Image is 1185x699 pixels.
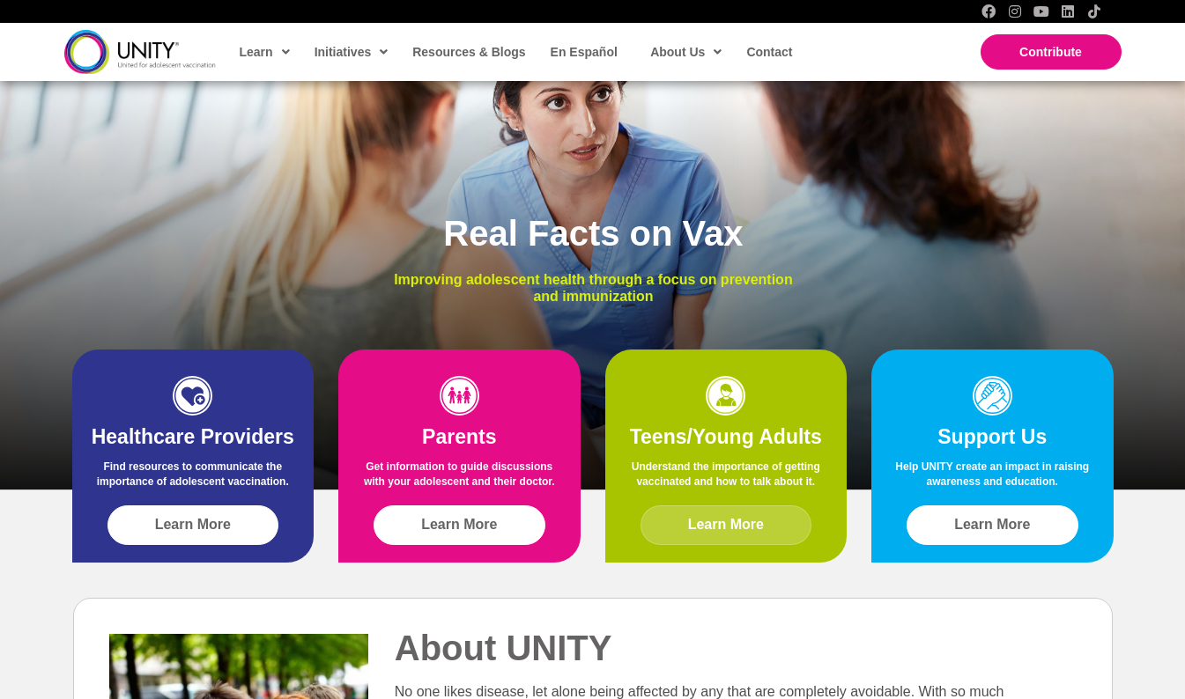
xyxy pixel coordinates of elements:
[356,460,563,498] p: Get information to guide discussions with your adolescent and their doctor.
[641,32,729,72] a: About Us
[542,32,625,72] a: En Español
[907,505,1078,545] a: Learn More
[889,424,1096,451] h2: Support Us
[623,424,830,451] h2: Teens/Young Adults
[954,517,1030,533] span: Learn More
[107,505,279,545] a: Learn More
[173,376,212,416] img: icon-HCP-1
[315,39,389,65] span: Initiatives
[889,460,1096,498] p: Help UNITY create an impact in raising awareness and education.
[650,39,722,65] span: About Us
[1087,4,1101,18] a: TikTok
[973,376,1012,416] img: icon-support-1
[688,517,764,533] span: Learn More
[404,32,532,72] a: Resources & Blogs
[412,45,525,59] span: Resources & Blogs
[981,34,1122,70] a: Contribute
[1061,4,1075,18] a: LinkedIn
[1019,45,1082,59] span: Contribute
[90,460,297,498] p: Find resources to communicate the importance of adolescent vaccination.
[641,505,812,545] a: Learn More
[395,629,612,667] span: About UNITY
[1034,4,1048,18] a: YouTube
[1008,4,1022,18] a: Instagram
[356,424,563,451] h2: Parents
[981,4,996,18] a: Facebook
[240,39,290,65] span: Learn
[374,505,545,545] a: Learn More
[443,214,743,253] span: Real Facts on Vax
[706,376,745,416] img: icon-teens-1
[623,460,830,498] p: Understand the importance of getting vaccinated and how to talk about it.
[551,45,618,59] span: En Español
[746,45,792,59] span: Contact
[155,517,231,533] span: Learn More
[90,424,297,451] h2: Healthcare Providers
[64,30,216,73] img: unity-logo-dark
[440,376,479,416] img: icon-parents-1
[737,32,799,72] a: Contact
[421,517,497,533] span: Learn More
[381,271,806,305] p: Improving adolescent health through a focus on prevention and immunization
